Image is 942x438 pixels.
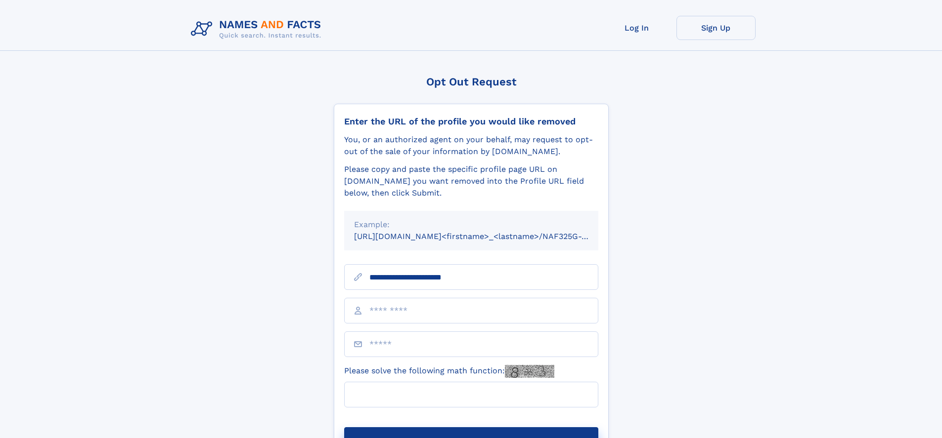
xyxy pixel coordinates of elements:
a: Log In [597,16,676,40]
div: Example: [354,219,588,231]
div: You, or an authorized agent on your behalf, may request to opt-out of the sale of your informatio... [344,134,598,158]
a: Sign Up [676,16,756,40]
img: Logo Names and Facts [187,16,329,42]
label: Please solve the following math function: [344,365,554,378]
div: Enter the URL of the profile you would like removed [344,116,598,127]
small: [URL][DOMAIN_NAME]<firstname>_<lastname>/NAF325G-xxxxxxxx [354,232,617,241]
div: Please copy and paste the specific profile page URL on [DOMAIN_NAME] you want removed into the Pr... [344,163,598,199]
div: Opt Out Request [334,76,609,88]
